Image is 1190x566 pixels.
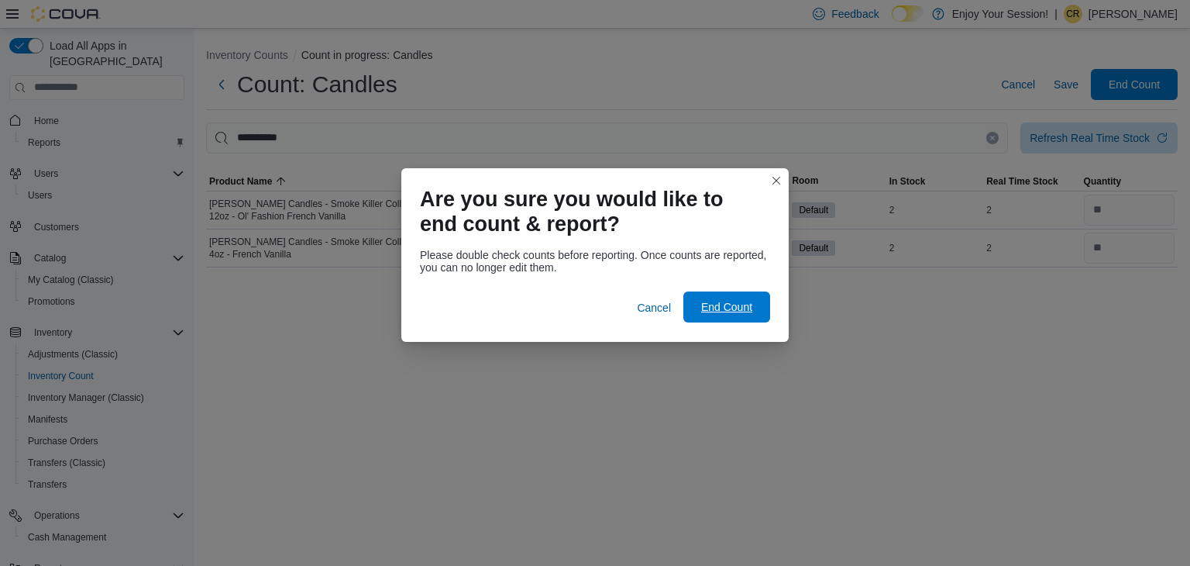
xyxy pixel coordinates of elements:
[701,299,752,315] span: End Count
[637,300,671,316] span: Cancel
[683,292,770,323] button: End Count
[420,249,770,274] div: Please double check counts before reporting. Once counts are reported, you can no longer edit them.
[420,187,758,236] h1: Are you sure you would like to end count & report?
[767,171,786,190] button: Closes this modal window
[631,292,677,323] button: Cancel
